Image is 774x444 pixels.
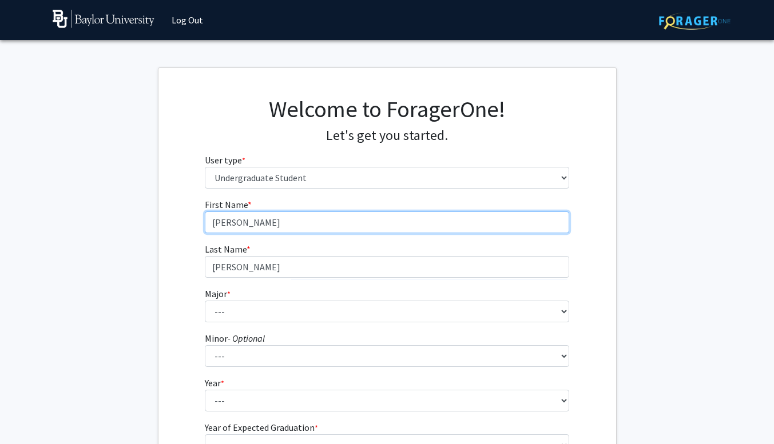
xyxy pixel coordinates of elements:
img: Baylor University Logo [53,10,155,28]
span: First Name [205,199,248,210]
label: User type [205,153,245,167]
label: Year of Expected Graduation [205,421,318,434]
img: ForagerOne Logo [659,12,731,30]
label: Year [205,376,224,390]
label: Minor [205,331,265,345]
iframe: Chat [9,393,49,435]
span: Last Name [205,243,247,255]
h4: Let's get you started. [205,127,569,144]
h1: Welcome to ForagerOne! [205,95,569,123]
label: Major [205,287,231,301]
i: - Optional [228,333,265,344]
